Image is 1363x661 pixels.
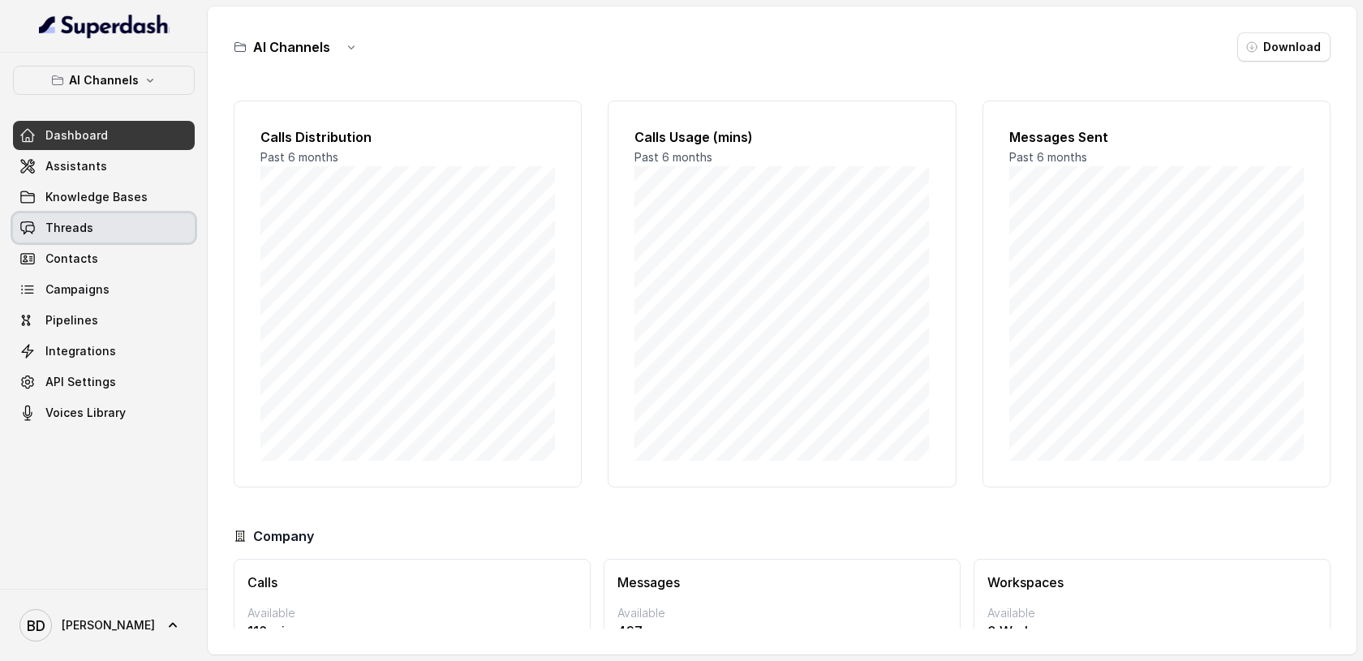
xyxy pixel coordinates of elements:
[45,374,116,390] span: API Settings
[39,13,170,39] img: light.svg
[253,526,314,546] h3: Company
[617,605,947,621] p: Available
[617,573,947,592] h3: Messages
[987,573,1317,592] h3: Workspaces
[1009,150,1087,164] span: Past 6 months
[253,37,330,57] h3: AI Channels
[247,605,577,621] p: Available
[45,189,148,205] span: Knowledge Bases
[13,603,195,648] a: [PERSON_NAME]
[45,405,126,421] span: Voices Library
[45,343,116,359] span: Integrations
[617,621,947,641] p: 497 messages
[13,306,195,335] a: Pipelines
[260,127,555,147] h2: Calls Distribution
[987,605,1317,621] p: Available
[13,213,195,243] a: Threads
[45,158,107,174] span: Assistants
[45,312,98,328] span: Pipelines
[62,617,155,633] span: [PERSON_NAME]
[247,621,577,641] p: 116 mins
[45,281,110,298] span: Campaigns
[634,150,712,164] span: Past 6 months
[69,71,139,90] p: AI Channels
[45,220,93,236] span: Threads
[987,621,1317,641] p: 0 Workspaces
[13,337,195,366] a: Integrations
[27,617,45,634] text: BD
[13,367,195,397] a: API Settings
[45,127,108,144] span: Dashboard
[13,182,195,212] a: Knowledge Bases
[634,127,929,147] h2: Calls Usage (mins)
[13,244,195,273] a: Contacts
[13,66,195,95] button: AI Channels
[13,152,195,181] a: Assistants
[247,573,577,592] h3: Calls
[13,275,195,304] a: Campaigns
[1237,32,1331,62] button: Download
[260,150,338,164] span: Past 6 months
[13,121,195,150] a: Dashboard
[13,398,195,427] a: Voices Library
[1009,127,1304,147] h2: Messages Sent
[45,251,98,267] span: Contacts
